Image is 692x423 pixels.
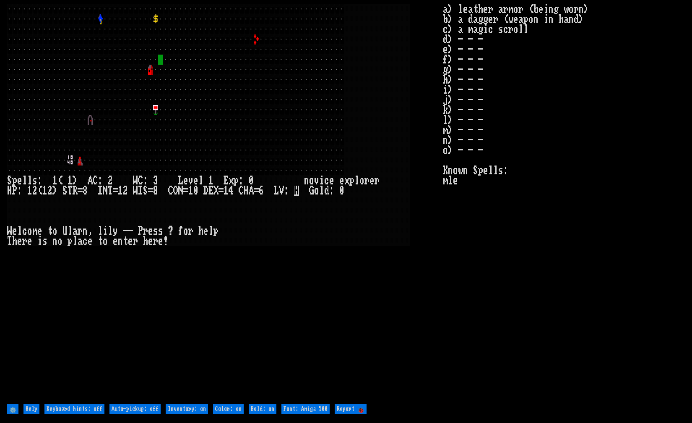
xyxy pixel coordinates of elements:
div: 3 [153,176,158,186]
div: l [73,236,78,246]
div: E [208,186,213,196]
div: = [148,186,153,196]
div: A [88,176,93,186]
div: e [158,236,163,246]
div: 1 [52,176,57,186]
div: m [32,226,37,236]
div: 8 [153,186,158,196]
div: t [47,226,52,236]
div: h [143,236,148,246]
div: ( [37,186,42,196]
div: R [73,186,78,196]
div: e [113,236,118,246]
div: n [83,226,88,236]
div: e [339,176,344,186]
div: r [143,226,148,236]
div: r [153,236,158,246]
div: o [103,236,108,246]
div: i [103,226,108,236]
div: x [344,176,349,186]
div: s [158,226,163,236]
div: t [98,236,103,246]
div: L [274,186,279,196]
div: T [108,186,113,196]
div: S [7,176,12,186]
div: V [279,186,284,196]
div: A [249,186,254,196]
div: C [93,176,98,186]
div: L [178,176,183,186]
div: c [22,226,27,236]
div: l [319,186,324,196]
div: = [78,186,83,196]
div: p [234,176,239,186]
div: ( [57,176,62,186]
div: E [224,176,229,186]
div: e [193,176,198,186]
div: p [12,176,17,186]
div: U [62,226,68,236]
div: T [68,186,73,196]
div: 2 [47,186,52,196]
div: l [198,176,203,186]
div: a [78,236,83,246]
div: ? [168,226,173,236]
div: e [12,226,17,236]
input: Keyboard hints: off [44,404,104,414]
input: Auto-pickup: off [109,404,161,414]
div: 0 [249,176,254,186]
div: N [178,186,183,196]
div: 1 [118,186,123,196]
div: l [208,226,213,236]
input: Inventory: on [166,404,208,414]
div: n [304,176,309,186]
div: D [203,186,208,196]
div: o [57,236,62,246]
div: e [369,176,375,186]
div: 1 [224,186,229,196]
mark: H [294,186,299,196]
div: h [12,236,17,246]
div: 8 [83,186,88,196]
div: N [103,186,108,196]
input: Bold: on [249,404,276,414]
div: e [17,176,22,186]
div: C [168,186,173,196]
div: l [98,226,103,236]
div: C [138,176,143,186]
div: , [88,226,93,236]
div: ) [73,176,78,186]
div: o [27,226,32,236]
div: e [128,236,133,246]
div: : [239,176,244,186]
div: 1 [188,186,193,196]
div: l [108,226,113,236]
div: p [213,226,219,236]
div: r [133,236,138,246]
div: e [17,236,22,246]
div: a [73,226,78,236]
div: e [148,236,153,246]
div: o [359,176,364,186]
div: C [239,186,244,196]
div: n [118,236,123,246]
div: H [7,186,12,196]
div: s [153,226,158,236]
div: W [133,186,138,196]
div: l [27,176,32,186]
div: S [143,186,148,196]
div: v [314,176,319,186]
div: ) [52,186,57,196]
div: h [198,226,203,236]
div: l [68,226,73,236]
div: i [37,236,42,246]
div: 1 [42,186,47,196]
div: I [138,186,143,196]
div: I [98,186,103,196]
div: 2 [123,186,128,196]
div: c [324,176,329,186]
div: r [375,176,380,186]
div: f [178,226,183,236]
div: 2 [108,176,113,186]
div: X [213,186,219,196]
